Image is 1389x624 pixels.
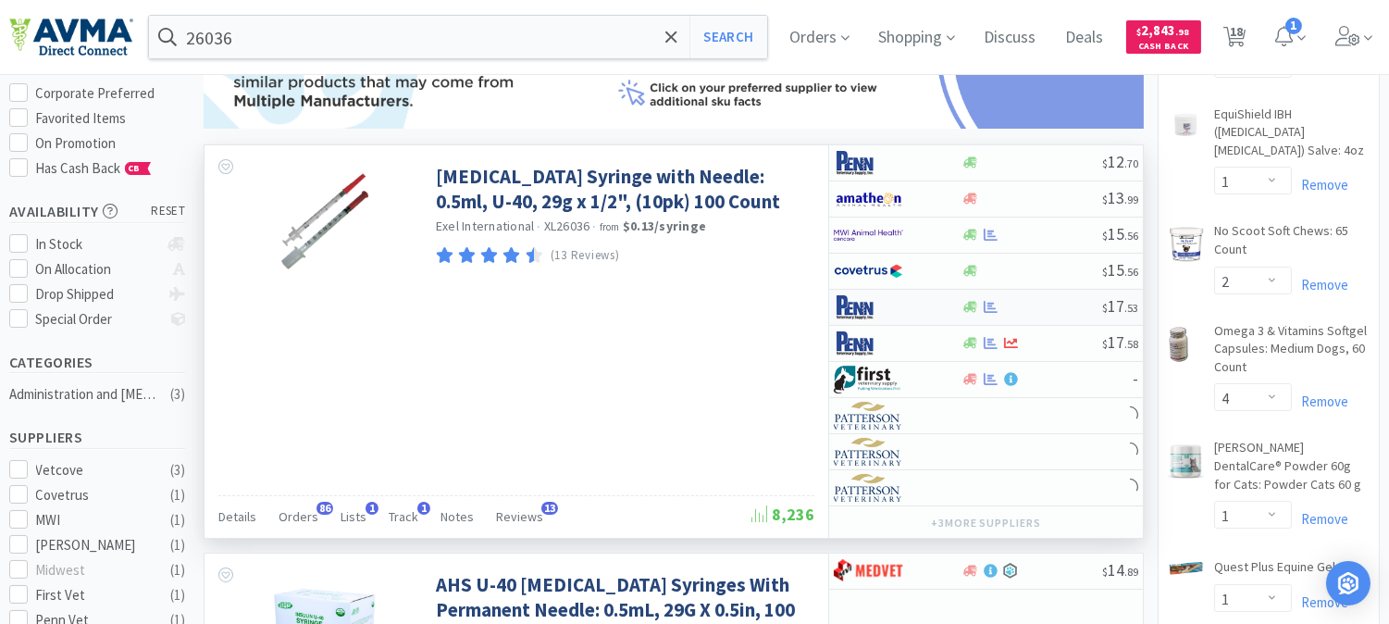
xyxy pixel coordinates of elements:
[1168,226,1205,263] img: 1cb75a651a364373a2ef98ee3fea60c6_37700.png
[538,218,541,235] span: ·
[1216,31,1254,48] a: 18
[389,508,418,525] span: Track
[834,366,903,393] img: 67d67680309e4a0bb49a5ff0391dcc42_6.png
[9,18,133,56] img: e4e33dab9f054f5782a47901c742baa9_102.png
[1326,561,1370,605] div: Open Intercom Messenger
[1124,229,1138,243] span: . 56
[1168,326,1189,363] img: 647325ce2bcc46e5a80ccdd8df7928ef_32210.png
[265,164,385,284] img: 30d9f667a3b5454f8f7963abab14afec_162297.png
[834,330,903,357] img: e1133ece90fa4a959c5ae41b0808c578_9.png
[36,559,151,581] div: Midwest
[170,509,185,531] div: ( 1 )
[36,82,186,105] div: Corporate Preferred
[36,258,159,281] div: On Allocation
[1214,322,1370,384] a: Omega 3 & Vitamins Softgel Capsules: Medium Dogs, 60 Count
[551,246,620,266] p: (13 Reviews)
[1102,259,1138,281] span: 15
[1102,229,1108,243] span: $
[36,132,186,155] div: On Promotion
[1124,265,1138,279] span: . 56
[1176,26,1190,38] span: . 98
[36,283,159,306] div: Drop Shipped
[316,502,333,515] span: 86
[1102,265,1108,279] span: $
[834,185,903,213] img: 3331a67d23dc422aa21b1ec98afbf632_11.png
[623,218,706,234] strong: $0.13 / syringe
[1214,106,1370,168] a: EquiShield IBH ([MEDICAL_DATA] [MEDICAL_DATA]) Salve: 4oz
[170,559,185,581] div: ( 1 )
[1102,223,1138,244] span: 15
[1102,187,1138,208] span: 13
[36,509,151,531] div: MWI
[1214,222,1370,266] a: No Scoot Soft Chews: 65 Count
[152,202,186,221] span: reset
[496,508,543,525] span: Reviews
[1102,565,1108,579] span: $
[9,427,185,448] h5: Suppliers
[279,508,318,525] span: Orders
[541,502,558,515] span: 13
[1126,12,1201,62] a: $2,843.98Cash Back
[1168,109,1205,142] img: beafd7c5eab541948fd9b996e19cb217_22346.png
[36,584,151,606] div: First Vet
[1124,337,1138,351] span: . 58
[600,220,620,233] span: from
[922,510,1050,536] button: +3more suppliers
[1102,151,1138,172] span: 12
[1102,559,1138,580] span: 14
[440,508,474,525] span: Notes
[1214,439,1370,501] a: [PERSON_NAME] DentalCare® Powder 60g for Cats: Powder Cats 60 g
[1102,337,1108,351] span: $
[1102,331,1138,353] span: 17
[149,16,767,58] input: Search by item, sku, manufacturer, ingredient, size...
[1124,565,1138,579] span: . 89
[834,221,903,249] img: f6b2451649754179b5b4e0c70c3f7cb0_2.png
[1137,26,1142,38] span: $
[544,218,590,234] span: XL26036
[834,402,903,430] img: f5e969b455434c6296c6d81ef179fa71_3.png
[9,201,185,222] h5: Availability
[1102,295,1138,317] span: 17
[170,459,185,481] div: ( 3 )
[170,383,185,406] div: ( 3 )
[1124,156,1138,170] span: . 70
[1214,558,1361,584] a: Quest Plus Equine Gel: 14g
[1102,193,1108,206] span: $
[1292,59,1348,77] a: Remove
[417,502,430,515] span: 1
[36,459,151,481] div: Vetcove
[1292,510,1348,528] a: Remove
[977,30,1044,46] a: Discuss
[170,484,185,506] div: ( 1 )
[9,383,159,406] div: Administration and [MEDICAL_DATA]
[1102,156,1108,170] span: $
[1292,276,1348,293] a: Remove
[1102,301,1108,315] span: $
[1292,393,1348,410] a: Remove
[218,508,256,525] span: Details
[170,534,185,556] div: ( 1 )
[1059,30,1111,46] a: Deals
[834,557,903,585] img: bdd3c0f4347043b9a893056ed883a29a_120.png
[834,438,903,466] img: f5e969b455434c6296c6d81ef179fa71_3.png
[1124,301,1138,315] span: . 53
[9,352,185,373] h5: Categories
[834,474,903,502] img: f5e969b455434c6296c6d81ef179fa71_3.png
[36,107,186,130] div: Favorited Items
[436,218,535,234] span: Exel International
[1137,21,1190,39] span: 2,843
[126,163,144,174] span: CB
[751,504,814,525] span: 8,236
[341,508,366,525] span: Lists
[436,164,810,215] a: [MEDICAL_DATA] Syringe with Needle: 0.5ml, U-40, 29g x 1/2", (10pk) 100 Count
[36,484,151,506] div: Covetrus
[36,534,151,556] div: [PERSON_NAME]
[689,16,766,58] button: Search
[834,149,903,177] img: e1133ece90fa4a959c5ae41b0808c578_9.png
[834,257,903,285] img: 77fca1acd8b6420a9015268ca798ef17_1.png
[1124,193,1138,206] span: . 99
[1285,18,1302,34] span: 1
[1292,593,1348,611] a: Remove
[170,584,185,606] div: ( 1 )
[593,218,597,235] span: ·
